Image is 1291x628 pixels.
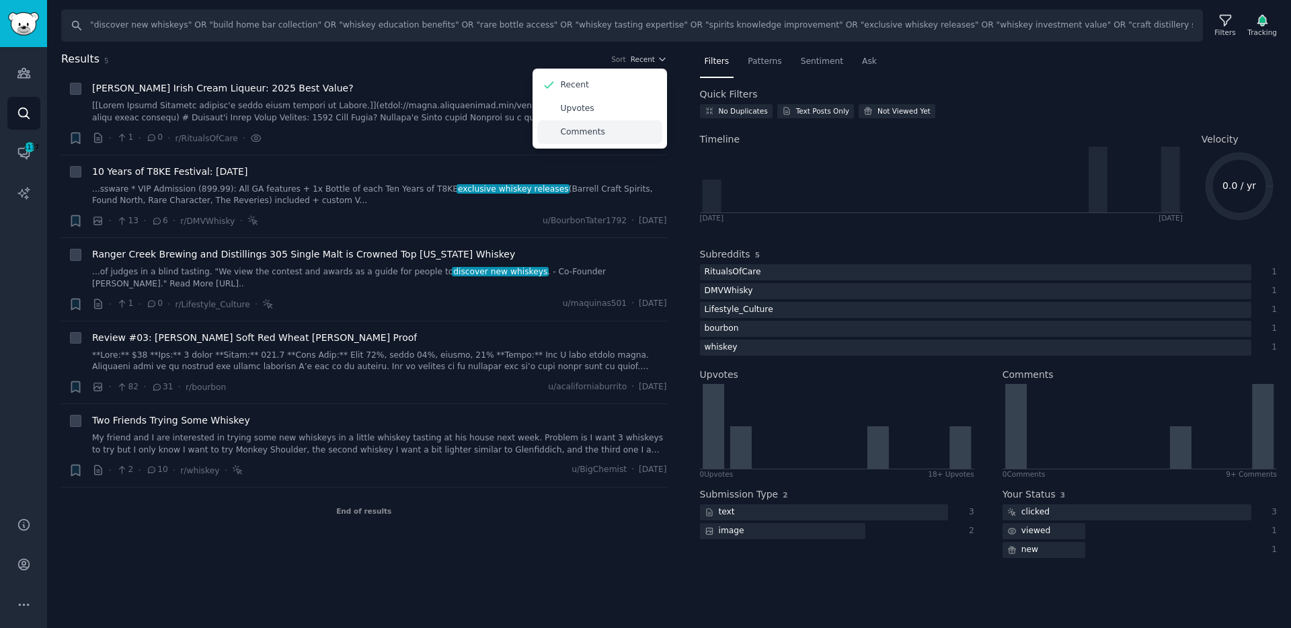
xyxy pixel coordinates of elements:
[1159,213,1183,223] div: [DATE]
[116,464,133,476] span: 2
[755,251,760,259] span: 5
[700,321,744,338] div: bourbon
[61,9,1203,42] input: Search Keyword
[700,213,724,223] div: [DATE]
[173,463,175,477] span: ·
[1265,544,1278,556] div: 1
[255,297,258,311] span: ·
[116,215,139,227] span: 13
[700,132,740,147] span: Timeline
[138,297,141,311] span: ·
[1003,368,1054,382] h2: Comments
[700,340,742,356] div: whiskey
[151,215,168,227] span: 6
[1060,491,1065,499] span: 3
[719,106,768,116] div: No Duplicates
[700,469,734,479] div: 0 Upvote s
[700,302,778,319] div: Lifestyle_Culture
[146,464,168,476] span: 10
[748,56,781,68] span: Patterns
[631,298,634,310] span: ·
[1003,523,1056,540] div: viewed
[92,266,667,290] a: ...of judges in a blind tasting. "We view the contest and awards as a guide for people todiscover...
[167,297,170,311] span: ·
[92,432,667,456] a: My friend and I are interested in trying some new whiskeys in a little whiskey tasting at his hou...
[877,106,931,116] div: Not Viewed Yet
[116,298,133,310] span: 1
[543,215,627,227] span: u/BourbonTater1792
[705,56,730,68] span: Filters
[146,298,163,310] span: 0
[109,214,112,228] span: ·
[138,463,141,477] span: ·
[639,215,666,227] span: [DATE]
[109,131,112,145] span: ·
[1247,28,1277,37] div: Tracking
[243,131,245,145] span: ·
[700,504,740,521] div: text
[1222,180,1256,191] text: 0.0 / yr
[92,81,354,95] a: [PERSON_NAME] Irish Cream Liqueur: 2025 Best Value?
[700,368,738,382] h2: Upvotes
[1265,525,1278,537] div: 1
[548,381,627,393] span: u/acaliforniaburrito
[178,380,181,394] span: ·
[631,381,634,393] span: ·
[572,464,627,476] span: u/BigChemist
[700,283,758,300] div: DMVWhisky
[1003,469,1046,479] div: 0 Comment s
[862,56,877,68] span: Ask
[928,469,974,479] div: 18+ Upvotes
[143,380,146,394] span: ·
[1265,323,1278,335] div: 1
[962,525,974,537] div: 2
[180,466,219,475] span: r/whiskey
[167,131,170,145] span: ·
[1003,542,1043,559] div: new
[186,383,226,392] span: r/bourbon
[700,487,779,502] h2: Submission Type
[92,184,667,207] a: ...ssware * VIP Admission (899.99): All GA features + 1x Bottle of each Ten Years of T8KEexclusiv...
[457,184,570,194] span: exclusive whiskey releases
[143,214,146,228] span: ·
[1265,506,1278,518] div: 3
[92,414,250,428] span: Two Friends Trying Some Whiskey
[92,247,515,262] a: Ranger Creek Brewing and Distillings 305 Single Malt is Crowned Top [US_STATE] Whiskey
[631,54,667,64] button: Recent
[1265,266,1278,278] div: 1
[175,134,237,143] span: r/RitualsOfCare
[239,214,242,228] span: ·
[700,264,766,281] div: RitualsOfCare
[639,464,666,476] span: [DATE]
[151,381,173,393] span: 31
[180,217,235,226] span: r/DMVWhisky
[452,267,549,276] span: discover new whiskeys
[175,300,249,309] span: r/Lifestyle_Culture
[796,106,849,116] div: Text Posts Only
[61,51,100,68] span: Results
[116,132,133,144] span: 1
[104,56,109,65] span: 5
[146,132,163,144] span: 0
[563,298,627,310] span: u/maquinas501
[1243,11,1282,40] button: Tracking
[631,215,634,227] span: ·
[7,136,40,169] a: 1137
[611,54,626,64] div: Sort
[1214,28,1235,37] div: Filters
[92,100,667,124] a: [[Lorem Ipsumd Sitametc adipisc'e seddo eiusm tempori ut Labore.]](etdol://magna.aliquaenimad.min...
[224,463,227,477] span: ·
[61,487,667,535] div: End of results
[138,131,141,145] span: ·
[109,297,112,311] span: ·
[1265,342,1278,354] div: 1
[92,331,417,345] a: Review #03: [PERSON_NAME] Soft Red Wheat [PERSON_NAME] Proof
[109,463,112,477] span: ·
[639,381,666,393] span: [DATE]
[700,247,750,262] h2: Subreddits
[92,165,247,179] a: 10 Years of T8KE Festival: [DATE]
[1202,132,1239,147] span: Velocity
[1265,285,1278,297] div: 1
